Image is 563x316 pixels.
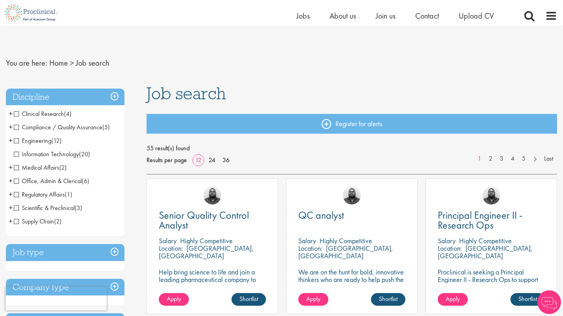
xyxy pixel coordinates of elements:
[9,108,13,119] span: +
[14,217,54,225] span: Supply Chain
[343,187,361,204] img: Ashley Bennett
[54,217,62,225] span: (2)
[232,293,266,306] a: Shortlist
[306,295,320,303] span: Apply
[298,244,322,253] span: Location:
[147,142,557,154] span: 55 result(s) found
[482,187,500,204] img: Ashley Bennett
[159,293,189,306] a: Apply
[206,156,218,164] a: 24
[537,290,561,314] img: Chatbot
[75,204,82,212] span: (3)
[298,244,393,260] p: [GEOGRAPHIC_DATA], [GEOGRAPHIC_DATA]
[192,156,204,164] a: 12
[6,89,124,106] h3: Discipline
[59,163,67,172] span: (2)
[14,163,67,172] span: Medical Affairs
[180,236,233,245] p: Highly Competitive
[147,154,187,166] span: Results per page
[438,210,545,230] a: Principal Engineer II - Research Ops
[14,177,82,185] span: Office, Admin & Clerical
[14,204,82,212] span: Scientific & Preclinical
[159,244,183,253] span: Location:
[220,156,232,164] a: 36
[540,154,557,163] a: Last
[9,121,13,133] span: +
[9,202,13,214] span: +
[14,136,51,145] span: Engineering
[14,204,75,212] span: Scientific & Preclinical
[159,210,266,230] a: Senior Quality Control Analyst
[438,208,522,232] span: Principal Engineer II - Research Ops
[147,83,226,104] span: Job search
[376,11,395,21] a: Join us
[9,175,13,187] span: +
[6,244,124,261] h3: Job type
[446,295,460,303] span: Apply
[49,58,68,68] a: breadcrumb link
[459,236,512,245] p: Highly Competitive
[438,293,468,306] a: Apply
[496,154,507,163] a: 3
[9,188,13,200] span: +
[485,154,496,163] a: 2
[65,190,72,199] span: (1)
[6,58,47,68] span: You are here:
[76,58,109,68] span: Job search
[438,244,533,260] p: [GEOGRAPHIC_DATA], [GEOGRAPHIC_DATA]
[9,134,13,146] span: +
[14,163,59,172] span: Medical Affairs
[438,244,462,253] span: Location:
[415,11,439,21] a: Contact
[14,177,89,185] span: Office, Admin & Clerical
[14,110,72,118] span: Clinical Research
[159,208,249,232] span: Senior Quality Control Analyst
[298,268,405,298] p: We are on the hunt for bold, innovative thinkers who are ready to help push the boundaries of sci...
[459,11,494,21] a: Upload CV
[51,136,62,145] span: (12)
[298,236,316,245] span: Salary
[518,154,529,163] a: 5
[330,11,356,21] a: About us
[510,293,545,306] a: Shortlist
[14,217,62,225] span: Supply Chain
[298,293,328,306] a: Apply
[159,236,177,245] span: Salary
[64,110,72,118] span: (4)
[9,215,13,227] span: +
[14,110,64,118] span: Clinical Research
[371,293,405,306] a: Shortlist
[82,177,89,185] span: (6)
[474,154,485,163] a: 1
[6,279,124,296] h3: Company type
[70,58,74,68] span: >
[298,210,405,220] a: QC analyst
[203,187,221,204] img: Ashley Bennett
[14,123,110,131] span: Compliance / Quality Assurance
[14,123,102,131] span: Compliance / Quality Assurance
[14,190,65,199] span: Regulatory Affairs
[14,150,79,158] span: Information Technology
[14,150,90,158] span: Information Technology
[79,150,90,158] span: (20)
[14,136,62,145] span: Engineering
[167,295,181,303] span: Apply
[296,11,310,21] a: Jobs
[298,208,344,222] span: QC analyst
[102,123,110,131] span: (5)
[9,161,13,173] span: +
[14,190,72,199] span: Regulatory Affairs
[159,268,266,306] p: Help bring science to life and join a leading pharmaceutical company to play a key role in delive...
[320,236,372,245] p: Highly Competitive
